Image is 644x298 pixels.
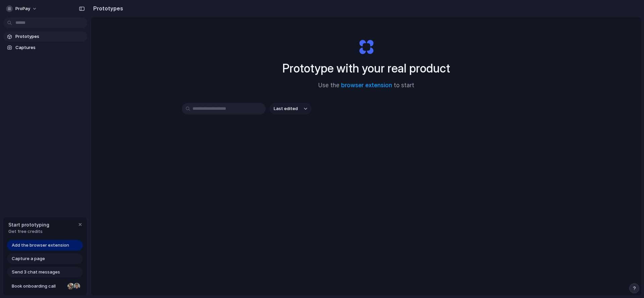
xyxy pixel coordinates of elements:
[15,44,85,51] span: Captures
[12,269,60,276] span: Send 3 chat messages
[12,242,69,249] span: Add the browser extension
[274,105,298,112] span: Last edited
[8,228,49,235] span: Get free credits
[12,283,65,290] span: Book onboarding call
[3,43,87,53] a: Captures
[318,81,414,90] span: Use the to start
[3,32,87,42] a: Prototypes
[3,3,41,14] button: ProPay
[15,33,85,40] span: Prototypes
[8,221,49,228] span: Start prototyping
[91,4,123,12] h2: Prototypes
[270,103,311,114] button: Last edited
[12,255,45,262] span: Capture a page
[282,59,450,77] h1: Prototype with your real product
[15,5,30,12] span: ProPay
[73,282,81,290] div: Christian Iacullo
[67,282,75,290] div: Nicole Kubica
[341,82,392,89] a: browser extension
[7,281,83,292] a: Book onboarding call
